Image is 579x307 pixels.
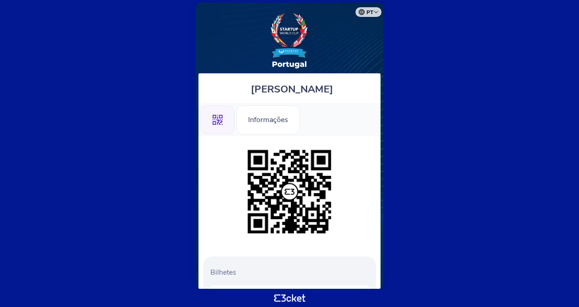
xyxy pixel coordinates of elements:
[269,12,310,69] img: Startup World Cup Portugal
[251,82,333,96] span: [PERSON_NAME]
[243,145,336,238] img: f5e788342e934b5d8e985b83285b7cb5.png
[236,105,300,134] div: Informações
[210,267,372,277] p: Bilhetes
[236,114,300,124] a: Informações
